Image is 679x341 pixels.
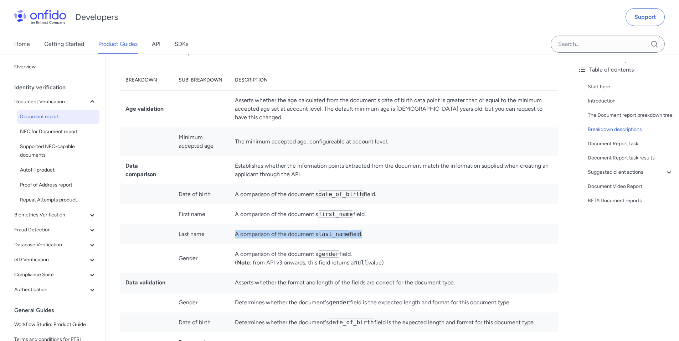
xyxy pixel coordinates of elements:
[11,223,99,237] button: Fraud Detection
[229,313,558,332] td: Determines whether the document's field is the expected length and format for this document type.
[588,196,673,205] a: BETA Document reports
[229,273,558,293] td: Asserts whether the format and length of the fields are correct for the document type.
[120,70,173,90] th: Breakdown
[20,196,97,204] span: Repeat Attempts product
[98,34,138,54] a: Product Guides
[588,97,673,105] a: Introduction
[588,182,673,191] a: Document Video Report
[17,110,99,124] a: Document report
[229,184,558,204] td: A comparison of the document's field.
[11,283,99,297] button: Authentication
[229,70,558,90] th: Description
[229,127,558,156] td: The minimum accepted age, configureable at account level.
[318,250,339,258] code: gender
[354,259,368,266] code: null
[20,142,97,159] span: Supported NFC-capable documents
[14,34,30,54] a: Home
[588,125,673,134] a: Breakdown descriptions
[20,112,97,121] span: Document report
[17,193,99,207] a: Repeat Attempts product
[152,34,160,54] a: API
[14,303,102,318] div: General Guides
[11,95,99,109] button: Document Verification
[75,11,118,23] h1: Developers
[17,140,99,162] a: Supported NFC-capable documents
[173,313,230,332] td: Date of birth
[125,279,165,286] strong: Data validation
[237,259,250,266] strong: Note
[173,70,230,90] th: Sub-breakdown
[17,125,99,139] a: NFC for Document report
[173,127,230,156] td: Minimum accepted age
[229,293,558,313] td: Determines whether the document's field is the expected length and format for this document type.
[11,253,99,267] button: eID Verification
[14,241,88,249] span: Database Verification
[14,211,88,219] span: Biometrics Verification
[173,224,230,244] td: Last name
[329,319,374,326] code: date_of_birth
[229,90,558,127] td: Asserts whether the age calculated from the document's date of birth data point is greater than o...
[173,204,230,224] td: First name
[14,226,88,234] span: Fraud Detection
[588,140,673,148] a: Document Report task
[318,190,363,198] code: date_of_birth
[173,184,230,204] td: Date of birth
[173,293,230,313] td: Gender
[14,285,88,294] span: Authentication
[17,178,99,192] a: Proof of Address report
[14,63,97,71] span: Overview
[588,168,673,177] a: Suggested client actions
[173,244,230,273] td: Gender
[588,83,673,91] a: Start here
[329,299,350,306] code: gender
[14,10,66,24] img: Onfido Logo
[229,204,558,224] td: A comparison of the document's field.
[17,163,99,177] a: Autofill product
[318,230,350,238] code: last_name
[125,162,156,178] strong: Data comparison
[14,320,97,329] span: Workflow Studio: Product Guide
[20,166,97,174] span: Autofill product
[14,256,88,264] span: eID Verification
[14,98,88,106] span: Document Verification
[11,268,99,282] button: Compliance Suite
[11,238,99,252] button: Database Verification
[44,34,84,54] a: Getting Started
[20,181,97,189] span: Proof of Address report
[318,210,353,218] code: first_name
[229,244,558,273] td: A comparison of the document's field. ( : from API v3 onwards, this field returns a value)
[125,105,164,112] strong: Age validation
[588,111,673,120] a: The Document report breakdown tree
[551,36,665,53] input: Onfido search input field
[14,80,102,95] div: Identity verification
[229,224,558,244] td: A comparison of the document's field.
[14,271,88,279] span: Compliance Suite
[11,318,99,332] a: Workflow Studio: Product Guide
[588,154,673,162] a: Document Report task results
[11,208,99,222] button: Biometrics Verification
[20,127,97,136] span: NFC for Document report
[578,65,673,74] div: Table of contents
[626,8,665,26] a: Support
[11,60,99,74] a: Overview
[175,34,188,54] a: SDKs
[229,156,558,184] td: Establishes whether the information points extracted from the document match the information supp...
